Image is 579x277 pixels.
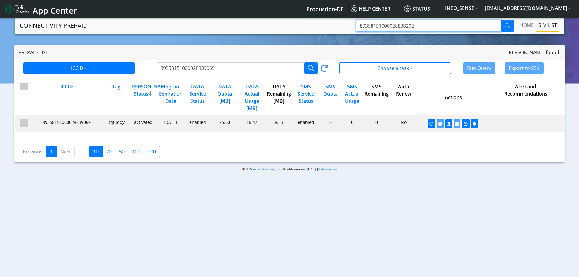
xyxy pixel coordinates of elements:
[341,83,362,112] div: SMS Actual Usage
[390,119,417,128] div: No
[129,119,157,128] div: activated
[416,83,489,112] div: Actions
[292,119,319,128] div: enabled
[536,19,559,31] a: SIM LIST
[390,83,417,112] div: Auto Renew
[238,83,265,112] div: DATA Actual Usage [MB]
[128,146,144,157] label: 100
[5,2,76,15] a: App Center
[30,83,102,112] div: ICCID
[252,167,281,171] a: Telit IoT Solutions, Inc.
[404,5,411,12] img: status.svg
[404,5,430,12] span: Status
[89,146,103,157] label: 10
[402,3,441,15] a: Status
[183,119,210,128] div: enabled
[238,119,265,128] div: 16.47
[157,119,184,128] div: [DATE]
[102,146,115,157] label: 20
[265,119,292,128] div: 8.53
[43,119,91,125] span: 89358151000028839069
[292,83,319,112] div: SMS Service Status
[362,83,390,112] div: SMS Remaining
[481,3,574,14] button: [EMAIL_ADDRESS][DOMAIN_NAME]
[351,5,357,12] img: knowledge.svg
[341,119,362,128] div: 0
[18,49,48,56] span: Prepaid List
[441,3,481,14] button: INEO_SENSE
[351,5,390,12] span: Help center
[210,83,238,112] div: DATA Quota [MB]
[356,20,501,32] input: Type to Search ICCID
[23,62,135,74] button: ICCID
[157,62,305,74] input: Type to Search ICCID/Tag
[20,20,88,32] a: CONNECTIVITY PREPAID
[503,49,559,56] span: 1 [PERSON_NAME] found
[115,146,128,157] label: 50
[339,62,451,74] button: Choose a task
[362,119,390,128] div: 0
[5,4,30,14] img: logo-telit-cinterion-gw-new.png
[306,5,344,13] span: Production-DE
[265,83,292,112] div: DATA Remaining [MB]
[149,167,430,172] p: © 2025 . All rights reserved. [DATE] |
[108,119,125,125] span: squiddy
[505,62,544,74] button: Export to CSV
[489,83,561,112] div: Alert and Recommendations
[210,119,238,128] div: 25.00
[348,3,402,15] a: Help center
[517,19,536,31] a: Home
[318,167,337,171] a: Status website
[46,146,57,157] a: 1
[183,83,210,112] div: DATA Service Status
[144,146,160,157] label: 200
[319,83,341,112] div: SMS Quota
[306,3,343,15] a: Your current platform instance
[102,83,129,112] div: Tag
[463,62,495,74] button: Run Query
[129,83,157,112] div: [PERSON_NAME] Status
[157,83,184,112] div: Program Expiration Date
[319,119,341,128] div: 0
[33,5,77,16] span: App Center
